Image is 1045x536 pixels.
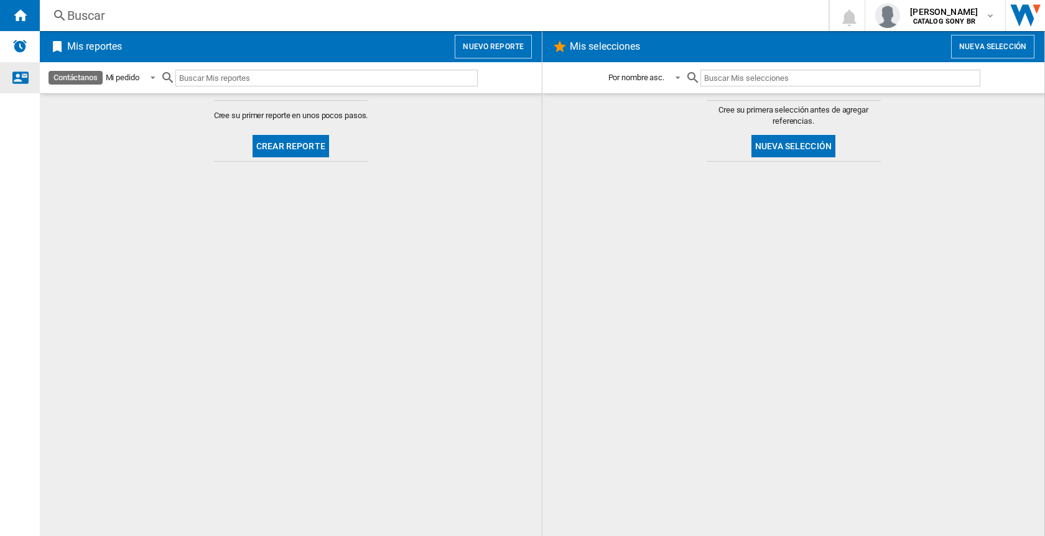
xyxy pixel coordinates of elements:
button: Nuevo reporte [455,35,532,58]
span: Cree su primera selección antes de agregar referencias. [707,104,881,127]
b: CATALOG SONY BR [913,17,975,25]
input: Buscar Mis selecciones [700,70,980,86]
span: [PERSON_NAME] [910,6,978,18]
div: Mi pedido [106,73,139,82]
h2: Mis reportes [65,35,124,58]
button: Crear reporte [253,135,329,157]
img: profile.jpg [875,3,900,28]
span: Cree su primer reporte en unos pocos pasos. [214,110,368,121]
input: Buscar Mis reportes [175,70,478,86]
div: Buscar [67,7,796,24]
button: Nueva selección [951,35,1034,58]
img: alerts-logo.svg [12,39,27,53]
button: Nueva selección [751,135,835,157]
h2: Mis selecciones [567,35,643,58]
div: Por nombre asc. [608,73,665,82]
